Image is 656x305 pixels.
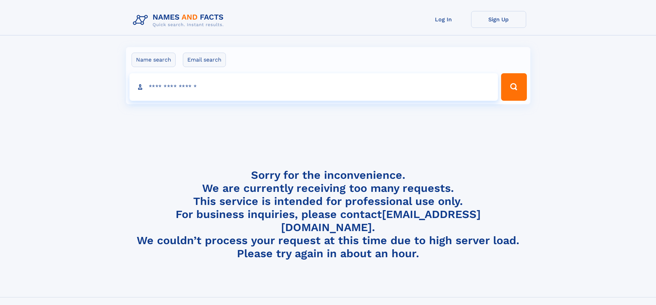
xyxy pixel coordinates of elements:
[416,11,471,28] a: Log In
[281,208,481,234] a: [EMAIL_ADDRESS][DOMAIN_NAME]
[130,168,526,260] h4: Sorry for the inconvenience. We are currently receiving too many requests. This service is intend...
[183,53,226,67] label: Email search
[132,53,176,67] label: Name search
[130,11,229,30] img: Logo Names and Facts
[501,73,527,101] button: Search Button
[129,73,498,101] input: search input
[471,11,526,28] a: Sign Up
